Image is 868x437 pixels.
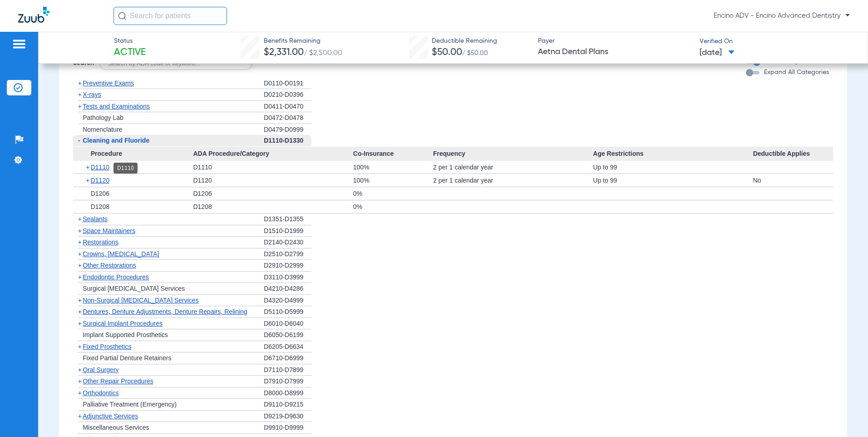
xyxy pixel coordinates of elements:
[78,79,82,87] span: +
[78,262,82,269] span: +
[264,272,311,283] div: D3110-D3999
[193,147,353,161] span: ADA Procedure/Category
[83,273,149,281] span: Endodontic Procedures
[823,393,868,437] iframe: Chat Widget
[83,215,107,223] span: Sealants
[193,161,353,174] div: D1110
[538,46,692,58] span: Aetna Dental Plans
[264,101,311,113] div: D0411-D0470
[113,7,227,25] input: Search for patients
[264,48,304,57] span: $2,331.00
[264,295,311,307] div: D4320-D4999
[353,187,433,200] div: 0%
[83,238,118,246] span: Restorations
[83,412,138,420] span: Adjunctive Services
[593,161,753,174] div: Up to 99
[264,225,311,237] div: D1510-D1999
[193,187,353,200] div: D1206
[83,91,101,98] span: X-rays
[538,36,692,46] span: Payer
[91,190,109,197] span: D1206
[83,250,159,258] span: Crowns, [MEDICAL_DATA]
[264,364,311,376] div: D7110-D7899
[83,79,134,87] span: Preventive Exams
[264,260,311,272] div: D2910-D2999
[83,137,149,144] span: Cleaning and Fluoride
[83,343,131,350] span: Fixed Prosthetics
[700,37,853,46] span: Verified On
[78,238,82,246] span: +
[433,161,593,174] div: 2 per 1 calendar year
[12,39,26,50] img: hamburger-icon
[353,161,433,174] div: 100%
[83,262,136,269] span: Other Restorations
[78,297,82,304] span: +
[83,366,118,373] span: Oral Surgery
[433,174,593,187] div: 2 per 1 calendar year
[78,137,80,144] span: -
[462,50,488,56] span: / $50.00
[432,36,497,46] span: Deductible Remaining
[264,36,342,46] span: Benefits Remaining
[264,112,311,124] div: D0472-D0478
[78,377,82,385] span: +
[264,306,311,318] div: D5110-D5999
[83,424,149,431] span: Miscellaneous Services
[78,250,82,258] span: +
[83,285,185,292] span: Surgical [MEDICAL_DATA] Services
[593,174,753,187] div: Up to 99
[86,161,91,174] span: +
[264,387,311,399] div: D8000-D8999
[593,147,753,161] span: Age Restrictions
[264,248,311,260] div: D2510-D2799
[91,177,109,184] span: D1120
[83,297,198,304] span: Non-Surgical [MEDICAL_DATA] Services
[86,174,91,187] span: +
[78,273,82,281] span: +
[700,47,735,59] span: [DATE]
[193,174,353,187] div: D1120
[193,200,353,213] div: D1208
[114,36,146,46] span: Status
[83,401,177,408] span: Palliative Treatment (Emergency)
[264,411,311,422] div: D9219-D9630
[304,50,342,57] span: / $2,500.00
[83,308,247,315] span: Dentures, Denture Adjustments, Denture Repairs, Relining
[264,341,311,353] div: D6205-D6634
[264,329,311,341] div: D6050-D6199
[264,318,311,330] div: D6010-D6040
[78,91,82,98] span: +
[73,147,193,161] span: Procedure
[83,389,118,397] span: Orthodontics
[18,7,49,23] img: Zuub Logo
[91,203,109,210] span: D1208
[433,147,593,161] span: Frequency
[264,237,311,248] div: D2140-D2430
[78,227,82,234] span: +
[264,214,311,225] div: D1351-D1355
[78,389,82,397] span: +
[78,343,82,350] span: +
[353,200,433,213] div: 0%
[264,353,311,364] div: D6710-D6999
[78,308,82,315] span: +
[264,283,311,295] div: D4210-D4286
[264,78,311,89] div: D0110-D0191
[83,114,123,121] span: Pathology Lab
[264,399,311,411] div: D9110-D9215
[118,12,126,20] img: Search Icon
[264,135,311,147] div: D1110-D1330
[91,164,109,171] span: D1110
[753,147,833,161] span: Deductible Applies
[83,103,150,110] span: Tests and Examinations
[353,174,433,187] div: 100%
[432,48,462,57] span: $50.00
[264,124,311,135] div: D0479-D0999
[353,147,433,161] span: Co-Insurance
[83,331,168,338] span: Implant Supported Prosthetics
[78,412,82,420] span: +
[78,320,82,327] span: +
[83,227,135,234] span: Space Maintainers
[714,11,850,20] span: Encino ADV - Encino Advanced Dentistry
